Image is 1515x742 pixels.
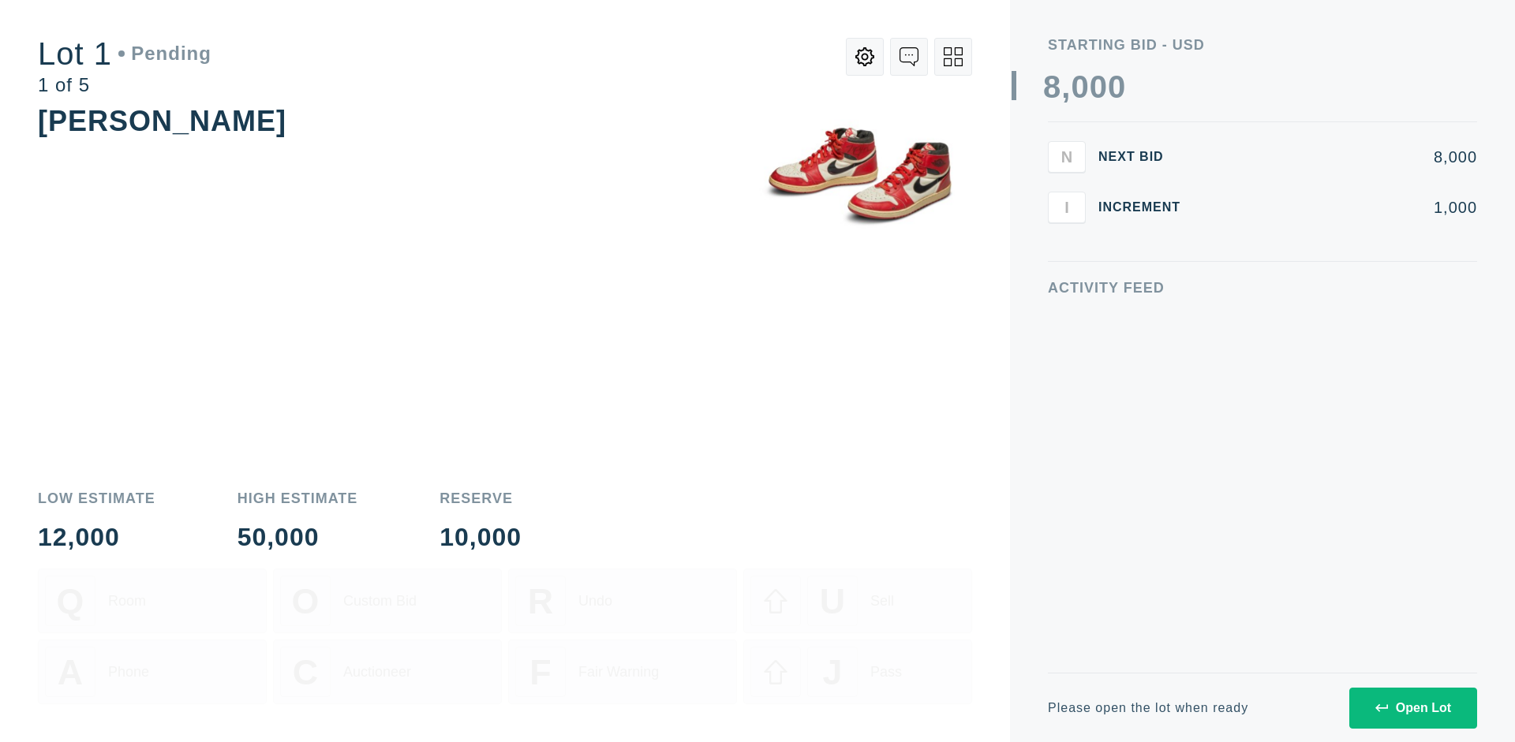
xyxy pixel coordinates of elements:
div: 0 [1090,71,1108,103]
div: Reserve [440,491,522,505]
button: N [1048,141,1086,173]
div: 1,000 [1206,199,1477,215]
div: Lot 1 [38,38,211,69]
div: Pending [118,44,211,63]
div: 50,000 [238,524,358,550]
div: Next Bid [1098,151,1193,163]
div: 0 [1071,71,1089,103]
div: Increment [1098,201,1193,214]
span: I [1064,198,1069,216]
div: 1 of 5 [38,76,211,95]
div: 8 [1043,71,1061,103]
div: 8,000 [1206,149,1477,165]
div: Activity Feed [1048,281,1477,295]
div: High Estimate [238,491,358,505]
div: , [1061,71,1071,386]
div: Open Lot [1375,701,1451,715]
div: 10,000 [440,524,522,550]
div: 0 [1108,71,1126,103]
div: Low Estimate [38,491,155,505]
div: Please open the lot when ready [1048,702,1248,714]
div: Starting Bid - USD [1048,38,1477,52]
div: [PERSON_NAME] [38,105,286,137]
span: N [1061,147,1072,166]
div: 12,000 [38,524,155,550]
button: Open Lot [1349,688,1477,729]
button: I [1048,192,1086,223]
